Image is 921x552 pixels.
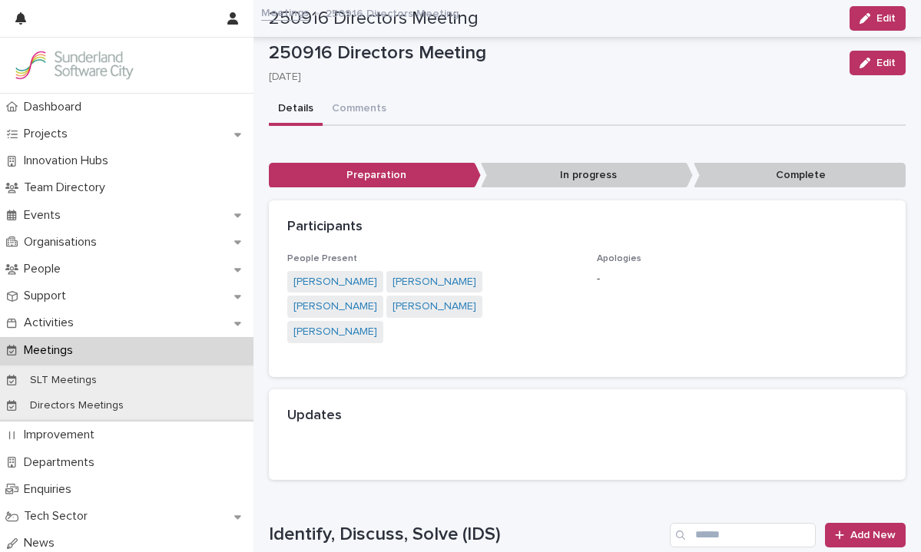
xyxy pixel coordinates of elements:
p: Innovation Hubs [18,154,121,168]
span: Edit [876,58,896,68]
span: People Present [287,254,357,263]
p: - [597,271,888,287]
p: Events [18,208,73,223]
h2: Participants [287,219,363,236]
p: Organisations [18,235,109,250]
p: Enquiries [18,482,84,497]
button: Comments [323,94,396,126]
p: Activities [18,316,86,330]
button: Edit [850,51,906,75]
p: People [18,262,73,276]
a: [PERSON_NAME] [393,299,476,315]
a: Meetings [261,3,309,21]
p: 250916 Directors Meeting [326,4,459,21]
span: Add New [850,530,896,540]
p: Improvement [18,428,107,442]
p: News [18,536,67,550]
h1: Identify, Discuss, Solve (IDS) [269,524,664,546]
p: Complete [694,163,906,188]
img: Kay6KQejSz2FjblR6DWv [12,50,135,81]
p: Meetings [18,343,85,358]
h2: Updates [287,408,342,425]
p: Dashboard [18,100,94,114]
p: Departments [18,455,107,470]
p: 250916 Directors Meeting [269,42,837,64]
p: Tech Sector [18,509,100,524]
span: Apologies [597,254,641,263]
a: Add New [825,523,906,547]
button: Details [269,94,323,126]
p: In progress [481,163,693,188]
a: [PERSON_NAME] [393,274,476,290]
p: Projects [18,127,80,141]
p: SLT Meetings [18,374,109,387]
p: Directors Meetings [18,399,136,412]
p: [DATE] [269,71,831,84]
a: [PERSON_NAME] [293,324,377,340]
p: Team Directory [18,180,118,195]
a: [PERSON_NAME] [293,274,377,290]
p: Support [18,289,78,303]
p: Preparation [269,163,481,188]
a: [PERSON_NAME] [293,299,377,315]
input: Search [670,523,816,547]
